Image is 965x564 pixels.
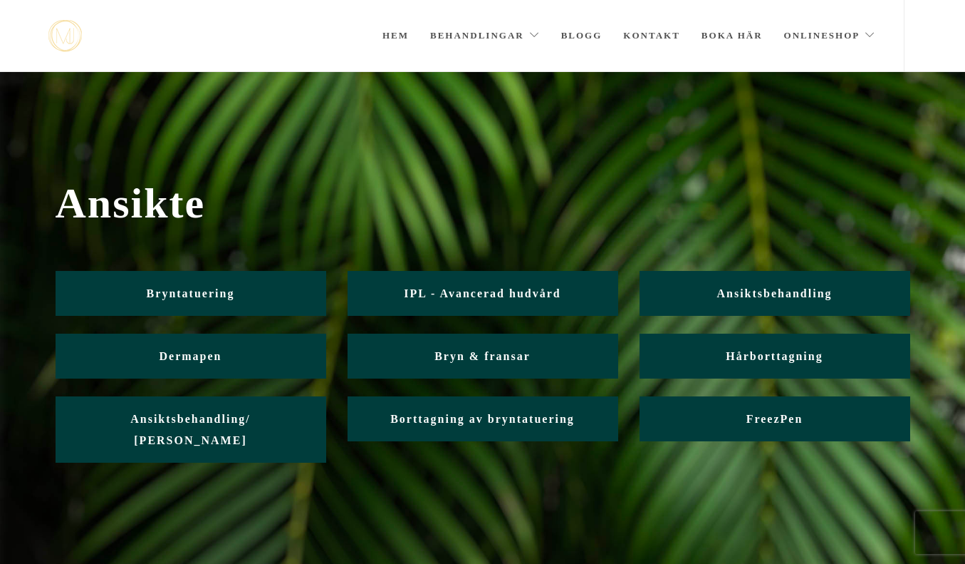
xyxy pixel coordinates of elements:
img: mjstudio [48,20,82,52]
span: Ansiktsbehandling/ [PERSON_NAME] [130,413,251,446]
a: mjstudio mjstudio mjstudio [48,20,82,52]
a: Dermapen [56,334,326,379]
span: Ansikte [56,179,910,228]
span: FreezPen [746,413,803,425]
a: FreezPen [640,396,910,441]
a: Borttagning av bryntatuering [348,396,618,441]
a: Bryntatuering [56,271,326,316]
a: Ansiktsbehandling [640,271,910,316]
a: IPL - Avancerad hudvård [348,271,618,316]
span: Borttagning av bryntatuering [390,413,575,425]
a: Ansiktsbehandling/ [PERSON_NAME] [56,396,326,463]
span: Bryn & fransar [434,350,531,362]
span: Hårborttagning [726,350,823,362]
span: Ansiktsbehandling [716,287,832,299]
span: Bryntatuering [147,287,235,299]
span: Dermapen [160,350,222,362]
span: IPL - Avancerad hudvård [404,287,560,299]
a: Hårborttagning [640,334,910,379]
a: Bryn & fransar [348,334,618,379]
